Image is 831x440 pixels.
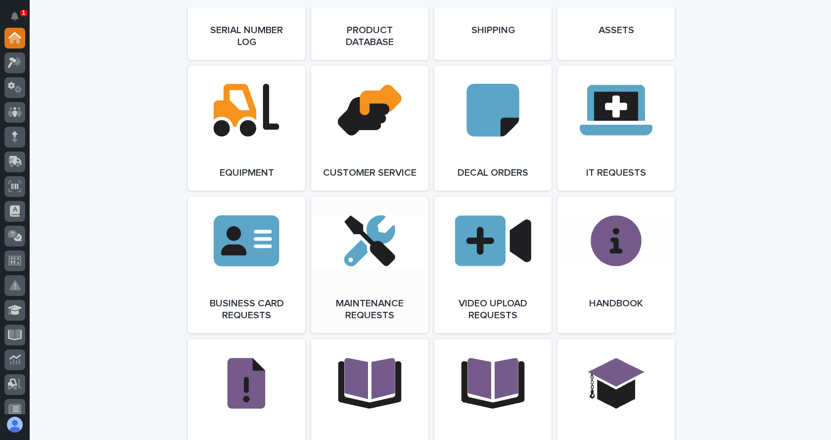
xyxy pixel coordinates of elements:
div: Notifications1 [12,12,25,28]
p: 1 [22,9,25,16]
button: Notifications [4,6,25,27]
a: Decal Orders [434,66,552,191]
a: Business Card Requests [188,196,305,333]
a: IT Requests [557,66,675,191]
a: Customer Service [311,66,428,191]
a: Maintenance Requests [311,196,428,333]
a: Video Upload Requests [434,196,552,333]
a: Equipment [188,66,305,191]
button: users-avatar [4,414,25,435]
a: Handbook [557,196,675,333]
